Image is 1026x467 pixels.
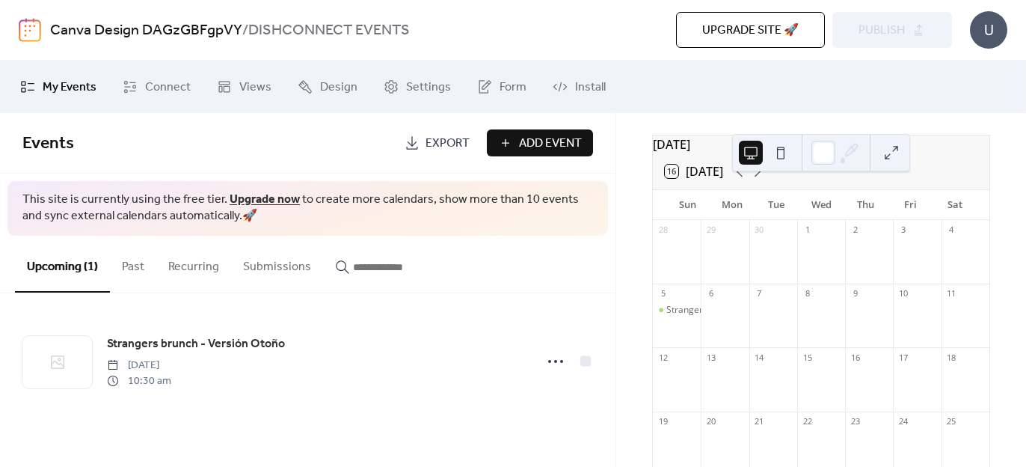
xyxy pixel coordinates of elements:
[248,16,410,45] b: DISHCONNECT EVENTS
[541,67,617,107] a: Install
[426,135,470,153] span: Export
[519,135,582,153] span: Add Event
[897,352,909,363] div: 17
[802,352,813,363] div: 15
[702,22,799,40] span: Upgrade site 🚀
[22,127,74,160] span: Events
[754,416,765,427] div: 21
[802,416,813,427] div: 22
[657,416,669,427] div: 19
[660,161,728,182] button: 16[DATE]
[22,192,593,225] span: This site is currently using the free tier. to create more calendars, show more than 10 events an...
[111,67,202,107] a: Connect
[946,352,957,363] div: 18
[676,12,825,48] button: Upgrade site 🚀
[393,129,481,156] a: Export
[946,225,957,236] div: 4
[850,225,861,236] div: 2
[897,416,909,427] div: 24
[946,416,957,427] div: 25
[933,190,977,220] div: Sat
[107,373,171,389] span: 10:30 am
[286,67,369,107] a: Design
[755,190,799,220] div: Tue
[242,16,248,45] b: /
[754,352,765,363] div: 14
[231,236,323,291] button: Submissions
[897,225,909,236] div: 3
[107,335,285,354] a: Strangers brunch - Versión Otoño
[705,416,716,427] div: 20
[230,188,300,211] a: Upgrade now
[666,304,805,317] div: Strangers brunch - Versión Otoño
[653,135,989,153] div: [DATE]
[575,79,606,97] span: Install
[406,79,451,97] span: Settings
[705,352,716,363] div: 13
[657,225,669,236] div: 28
[19,18,41,42] img: logo
[802,288,813,299] div: 8
[466,67,538,107] a: Form
[946,288,957,299] div: 11
[156,236,231,291] button: Recurring
[850,288,861,299] div: 9
[970,11,1007,49] div: U
[206,67,283,107] a: Views
[665,190,710,220] div: Sun
[107,358,171,373] span: [DATE]
[9,67,108,107] a: My Events
[888,190,933,220] div: Fri
[50,16,242,45] a: Canva Design DAGzGBFgpVY
[754,225,765,236] div: 30
[43,79,96,97] span: My Events
[372,67,462,107] a: Settings
[710,190,755,220] div: Mon
[239,79,271,97] span: Views
[657,352,669,363] div: 12
[754,288,765,299] div: 7
[320,79,357,97] span: Design
[145,79,191,97] span: Connect
[657,288,669,299] div: 5
[107,335,285,353] span: Strangers brunch - Versión Otoño
[799,190,844,220] div: Wed
[487,129,593,156] button: Add Event
[802,225,813,236] div: 1
[705,288,716,299] div: 6
[844,190,888,220] div: Thu
[110,236,156,291] button: Past
[850,352,861,363] div: 16
[653,304,701,317] div: Strangers brunch - Versión Otoño
[705,225,716,236] div: 29
[897,288,909,299] div: 10
[500,79,526,97] span: Form
[850,416,861,427] div: 23
[15,236,110,293] button: Upcoming (1)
